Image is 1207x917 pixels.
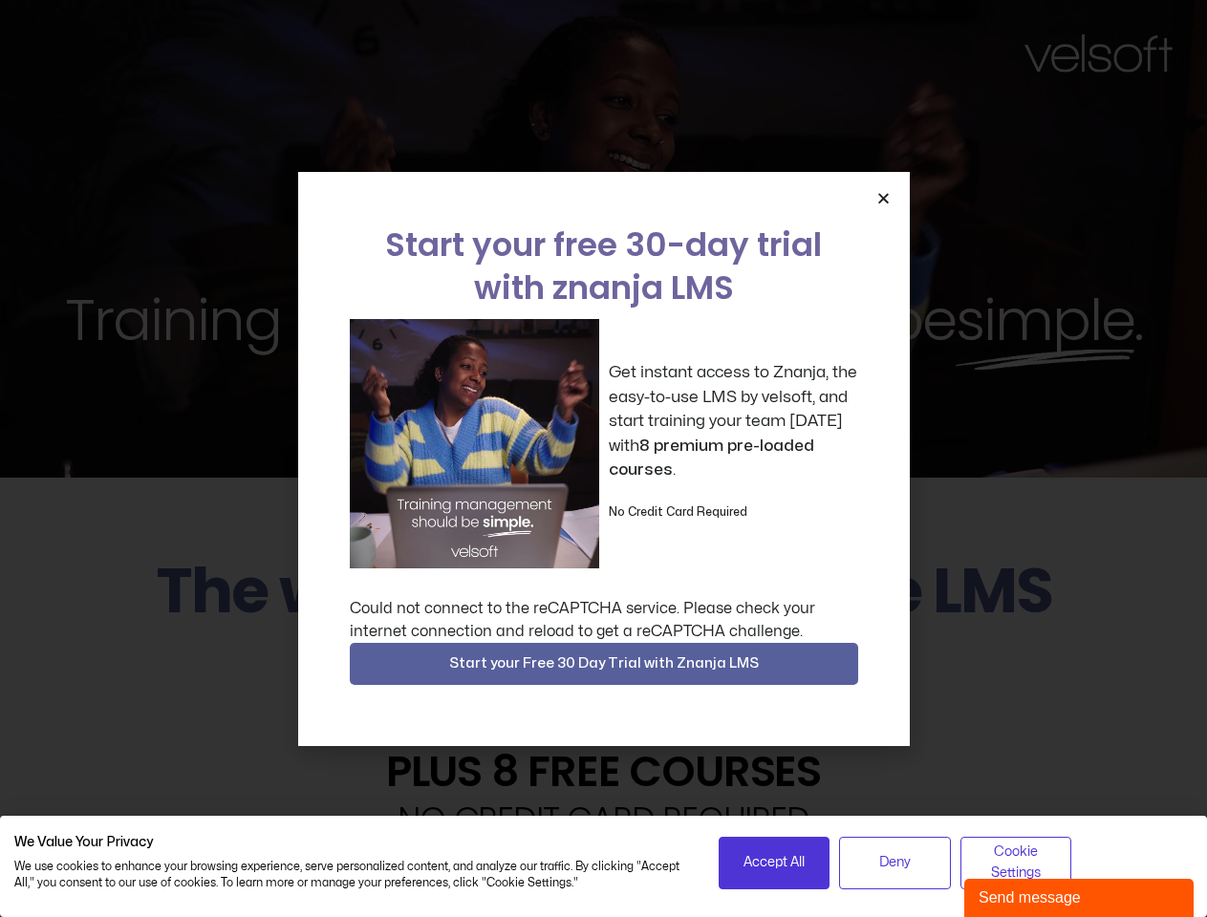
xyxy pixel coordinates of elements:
a: Close [876,191,891,205]
span: Start your Free 30 Day Trial with Znanja LMS [449,652,759,675]
p: Get instant access to Znanja, the easy-to-use LMS by velsoft, and start training your team [DATE]... [609,360,858,482]
button: Adjust cookie preferences [960,837,1072,889]
span: Deny [879,852,911,873]
h2: We Value Your Privacy [14,834,690,851]
p: We use cookies to enhance your browsing experience, serve personalized content, and analyze our t... [14,859,690,891]
h2: Start your free 30-day trial with znanja LMS [350,224,858,309]
iframe: chat widget [964,875,1197,917]
button: Deny all cookies [839,837,951,889]
button: Start your Free 30 Day Trial with Znanja LMS [350,643,858,685]
strong: No Credit Card Required [609,506,747,518]
strong: 8 premium pre-loaded courses [609,437,814,479]
img: a woman sitting at her laptop dancing [350,319,599,568]
span: Accept All [744,852,805,873]
span: Cookie Settings [973,842,1060,885]
div: Could not connect to the reCAPTCHA service. Please check your internet connection and reload to g... [350,597,858,643]
button: Accept all cookies [719,837,830,889]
